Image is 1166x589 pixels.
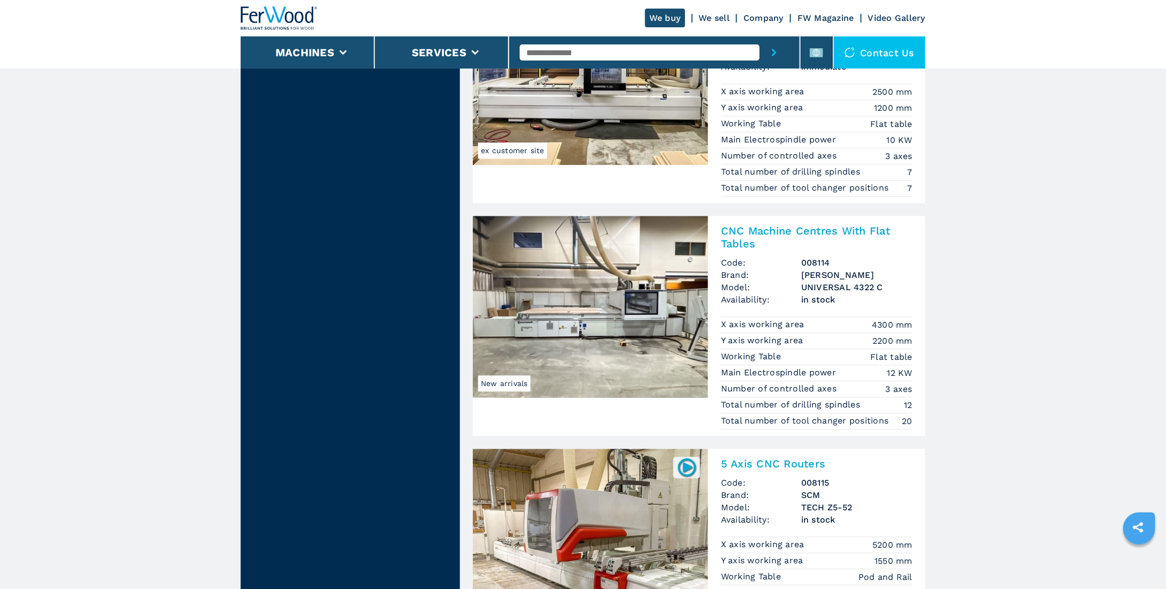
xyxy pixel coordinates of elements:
span: Model: [721,501,801,514]
a: CNC Machine Centres With Flat Tables MORBIDELLI UNIVERSAL 4322 CNew arrivalsCNC Machine Centres W... [473,216,925,436]
p: Y axis working area [721,555,806,567]
p: Working Table [721,118,784,130]
em: 7 [908,166,912,178]
em: 10 KW [887,134,912,146]
em: 12 KW [887,367,912,379]
img: CNC Machine Centres With Flat Tables MORBIDELLI UNIVERSAL 4322 C [473,216,708,398]
div: Contact us [834,36,926,69]
span: Code: [721,256,801,269]
p: Total number of tool changer positions [721,415,892,427]
img: Contact us [845,47,855,58]
p: X axis working area [721,86,807,97]
iframe: Chat [1121,541,1158,581]
p: Working Table [721,571,784,583]
a: We buy [645,9,685,27]
h3: TECH Z5-52 [801,501,912,514]
span: Model: [721,281,801,293]
em: 2500 mm [872,86,912,98]
em: 7 [908,182,912,194]
em: 2200 mm [872,335,912,347]
h3: [PERSON_NAME] [801,269,912,281]
span: Availability: [721,514,801,526]
em: 5200 mm [872,539,912,551]
h2: 5 Axis CNC Routers [721,457,912,470]
span: in stock [801,514,912,526]
p: Total number of drilling spindles [721,166,863,178]
h3: SCM [801,489,912,501]
p: Number of controlled axes [721,383,840,395]
a: Company [743,13,784,23]
a: We sell [699,13,730,23]
p: Y axis working area [721,102,806,114]
p: Y axis working area [721,335,806,346]
p: Main Electrospindle power [721,367,839,379]
a: Video Gallery [868,13,925,23]
em: 3 axes [886,150,913,162]
img: 008115 [677,457,697,478]
span: New arrivals [478,375,531,391]
span: Brand: [721,269,801,281]
span: in stock [801,293,912,306]
em: 20 [902,415,913,427]
button: Machines [275,46,334,59]
img: Ferwood [241,6,318,30]
h3: UNIVERSAL 4322 C [801,281,912,293]
h2: CNC Machine Centres With Flat Tables [721,224,912,250]
em: 3 axes [886,383,913,395]
p: X axis working area [721,319,807,330]
span: Availability: [721,293,801,306]
p: Working Table [721,351,784,363]
em: 1200 mm [874,102,912,114]
em: Pod and Rail [858,571,912,583]
p: Main Electrospindle power [721,134,839,146]
em: 1550 mm [874,555,912,567]
span: Code: [721,477,801,489]
em: Flat table [871,118,913,130]
button: submit-button [760,36,789,69]
p: Total number of tool changer positions [721,182,892,194]
p: Number of controlled axes [721,150,840,162]
span: ex customer site [478,142,547,158]
span: Brand: [721,489,801,501]
em: Flat table [871,351,913,363]
a: FW Magazine [797,13,854,23]
p: Total number of drilling spindles [721,399,863,411]
h3: 008114 [801,256,912,269]
em: 12 [904,399,913,411]
a: sharethis [1125,514,1152,541]
p: X axis working area [721,539,807,550]
em: 4300 mm [872,319,912,331]
button: Services [412,46,466,59]
h3: 008115 [801,477,912,489]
